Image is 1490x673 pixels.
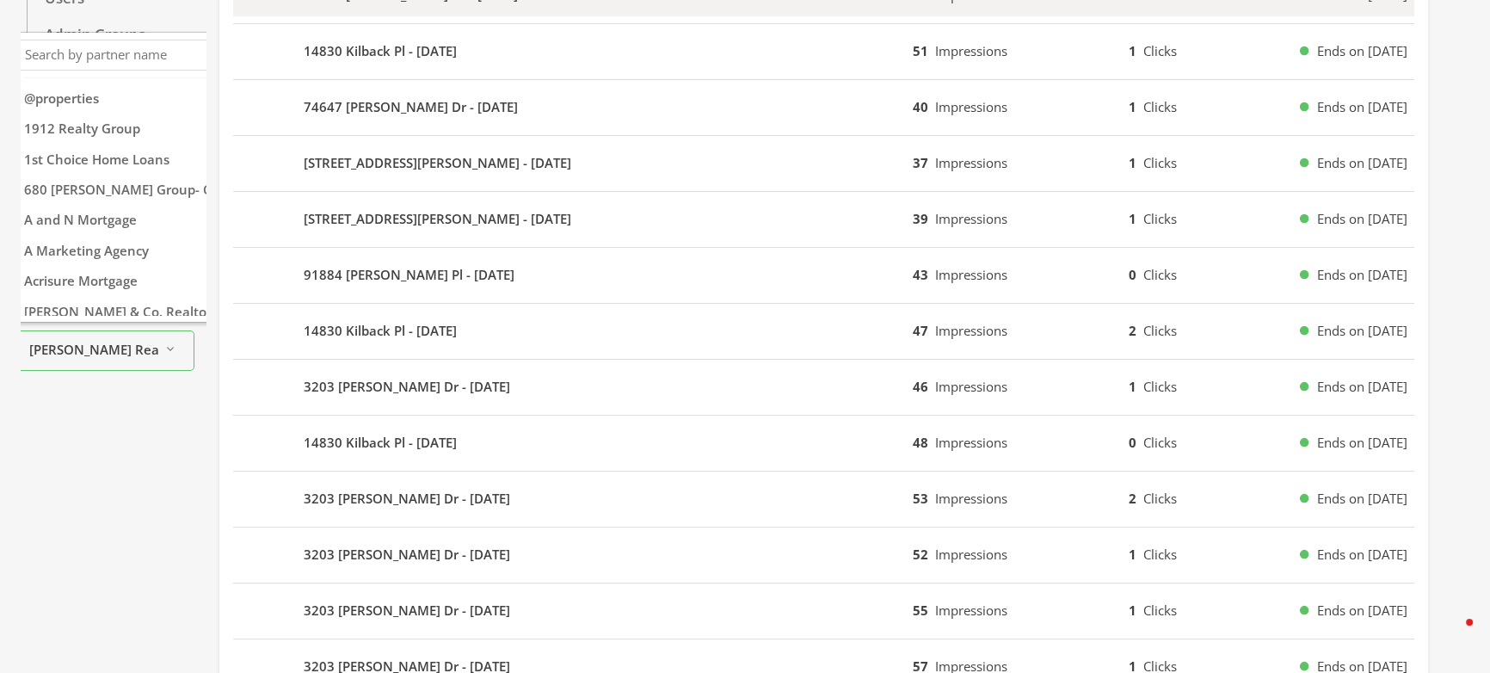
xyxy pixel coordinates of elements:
span: Ends on [DATE] [1317,265,1407,285]
b: 40 [912,98,927,115]
b: 1 [1129,602,1136,619]
span: Clicks [1143,434,1177,451]
span: Ends on [DATE] [1317,601,1407,621]
a: Admin Groups [27,17,194,53]
b: 53 [912,490,927,507]
span: A Marketing Agency [24,242,149,259]
span: Clicks [1143,490,1177,507]
span: Impressions [934,210,1007,227]
span: Ends on [DATE] [1317,433,1407,453]
b: 3203 [PERSON_NAME] Dr - [DATE] [304,377,510,397]
button: 3203 [PERSON_NAME] Dr - [DATE]55Impressions1ClicksEnds on [DATE] [233,590,1414,632]
span: Ends on [DATE] [1317,489,1407,509]
button: 3203 [PERSON_NAME] Dr - [DATE]46Impressions1ClicksEnds on [DATE] [233,367,1414,408]
b: 2 [1129,490,1136,507]
b: 1 [1129,154,1136,171]
button: 3203 [PERSON_NAME] Dr - [DATE]52Impressions1ClicksEnds on [DATE] [233,534,1414,576]
input: Search by partner name [22,45,262,66]
iframe: Intercom live chat [1432,614,1473,656]
b: 46 [912,378,927,395]
span: Clicks [1143,210,1177,227]
span: Impressions [934,602,1007,619]
b: 0 [1129,434,1136,451]
span: Clicks [1143,322,1177,339]
button: [STREET_ADDRESS][PERSON_NAME] - [DATE]37Impressions1ClicksEnds on [DATE] [233,143,1414,184]
button: [PERSON_NAME] Realty [9,331,194,372]
button: A and N Mortgage [17,207,281,234]
span: Ends on [DATE] [1317,377,1407,397]
span: Ends on [DATE] [1317,321,1407,341]
b: 91884 [PERSON_NAME] Pl - [DATE] [304,265,514,285]
b: 3203 [PERSON_NAME] Dr - [DATE] [304,489,510,509]
b: 3203 [PERSON_NAME] Dr - [DATE] [304,545,510,565]
b: 2 [1129,322,1136,339]
span: Ends on [DATE] [1317,97,1407,117]
b: 51 [912,42,927,59]
b: 47 [912,322,927,339]
span: Impressions [934,434,1007,451]
span: Ends on [DATE] [1317,153,1407,173]
span: Impressions [934,490,1007,507]
span: Clicks [1143,378,1177,395]
b: 55 [912,602,927,619]
span: Ends on [DATE] [1317,545,1407,565]
b: 74647 [PERSON_NAME] Dr - [DATE] [304,97,518,117]
span: 1st Choice Home Loans [24,151,169,168]
button: 91884 [PERSON_NAME] Pl - [DATE]43Impressions0ClicksEnds on [DATE] [233,255,1414,296]
span: Impressions [934,266,1007,283]
span: Impressions [934,322,1007,339]
button: 14830 Kilback Pl - [DATE]47Impressions2ClicksEnds on [DATE] [233,311,1414,352]
b: 0 [1129,266,1136,283]
b: 14830 Kilback Pl - [DATE] [304,433,457,453]
b: 1 [1129,210,1136,227]
span: Impressions [934,98,1007,115]
span: Clicks [1143,42,1177,59]
b: 1 [1129,98,1136,115]
b: 1 [1129,378,1136,395]
span: Impressions [934,154,1007,171]
b: 1 [1129,42,1136,59]
span: Impressions [934,42,1007,59]
button: 3203 [PERSON_NAME] Dr - [DATE]53Impressions2ClicksEnds on [DATE] [233,479,1414,520]
span: [PERSON_NAME] & Co. Realtors [24,303,218,320]
button: [PERSON_NAME] & Co. Realtors [17,299,281,325]
span: Acrisure Mortgage [24,273,138,290]
button: 1st Choice Home Loans [17,146,281,173]
b: 3203 [PERSON_NAME] Dr - [DATE] [304,601,510,621]
b: 1 [1129,546,1136,563]
button: 1912 Realty Group [17,116,281,143]
b: 37 [912,154,927,171]
b: 14830 Kilback Pl - [DATE] [304,41,457,61]
span: A and N Mortgage [24,212,137,229]
b: 43 [912,266,927,283]
button: A Marketing Agency [17,238,281,264]
b: 52 [912,546,927,563]
span: Clicks [1143,546,1177,563]
b: 14830 Kilback Pl - [DATE] [304,321,457,341]
b: 39 [912,210,927,227]
button: @properties [17,85,281,112]
span: Clicks [1143,98,1177,115]
b: [STREET_ADDRESS][PERSON_NAME] - [DATE] [304,209,571,229]
span: [PERSON_NAME] Realty [29,340,158,360]
span: Clicks [1143,266,1177,283]
b: [STREET_ADDRESS][PERSON_NAME] - [DATE] [304,153,571,173]
button: [STREET_ADDRESS][PERSON_NAME] - [DATE]39Impressions1ClicksEnds on [DATE] [233,199,1414,240]
button: 14830 Kilback Pl - [DATE]51Impressions1ClicksEnds on [DATE] [233,31,1414,72]
span: Clicks [1143,154,1177,171]
span: @properties [24,90,99,107]
span: Ends on [DATE] [1317,209,1407,229]
span: Impressions [934,378,1007,395]
button: Acrisure Mortgage [17,269,281,295]
span: Impressions [934,546,1007,563]
span: 680 [PERSON_NAME] Group- Compass [24,181,259,198]
span: Ends on [DATE] [1317,41,1407,61]
button: 74647 [PERSON_NAME] Dr - [DATE]40Impressions1ClicksEnds on [DATE] [233,87,1414,128]
button: 14830 Kilback Pl - [DATE]48Impressions0ClicksEnds on [DATE] [233,423,1414,464]
b: 48 [912,434,927,451]
div: [PERSON_NAME] Realty [9,33,289,324]
span: 1912 Realty Group [24,120,140,138]
button: 680 [PERSON_NAME] Group- Compass [17,176,281,203]
span: Clicks [1143,602,1177,619]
